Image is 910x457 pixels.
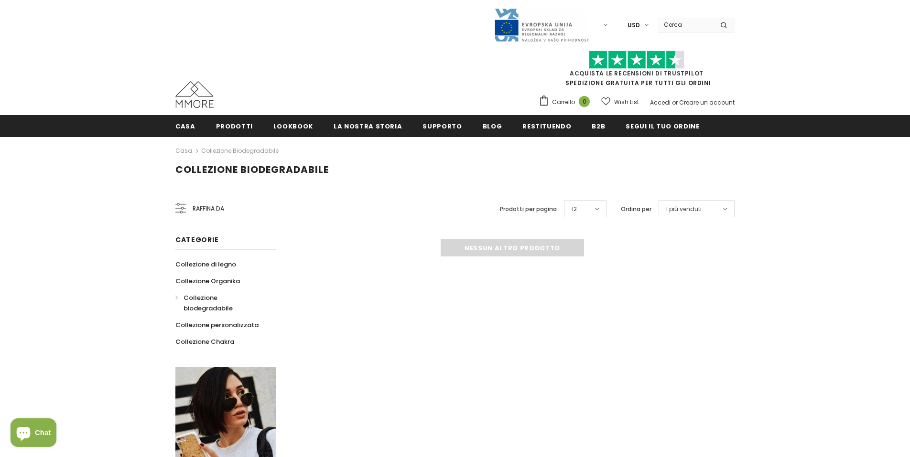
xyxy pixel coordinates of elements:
[334,122,402,131] span: La nostra storia
[175,273,240,289] a: Collezione Organika
[175,122,195,131] span: Casa
[175,260,236,269] span: Collezione di legno
[216,115,253,137] a: Prodotti
[422,122,462,131] span: supporto
[494,21,589,29] a: Javni Razpis
[175,145,192,157] a: Casa
[650,98,671,106] a: Accedi
[175,320,259,329] span: Collezione personalizzata
[666,204,702,214] span: I più venduti
[8,418,59,449] inbox-online-store-chat: Shopify online store chat
[201,147,279,155] a: Collezione biodegradabile
[592,115,605,137] a: B2B
[422,115,462,137] a: supporto
[273,115,313,137] a: Lookbook
[175,115,195,137] a: Casa
[658,18,713,32] input: Search Site
[175,81,214,108] img: Casi MMORE
[184,293,233,313] span: Collezione biodegradabile
[621,204,651,214] label: Ordina per
[175,289,265,317] a: Collezione biodegradabile
[175,317,259,333] a: Collezione personalizzata
[483,122,502,131] span: Blog
[483,115,502,137] a: Blog
[601,94,639,110] a: Wish List
[175,333,234,350] a: Collezione Chakra
[572,204,577,214] span: 12
[592,122,605,131] span: B2B
[579,96,590,107] span: 0
[626,122,699,131] span: Segui il tuo ordine
[500,204,557,214] label: Prodotti per pagina
[522,115,571,137] a: Restituendo
[175,163,329,176] span: Collezione biodegradabile
[175,235,218,244] span: Categorie
[175,256,236,273] a: Collezione di legno
[522,122,571,131] span: Restituendo
[589,51,684,69] img: Fidati di Pilot Stars
[570,69,704,77] a: Acquista le recensioni di TrustPilot
[193,203,224,214] span: Raffina da
[494,8,589,43] img: Javni Razpis
[175,276,240,286] span: Collezione Organika
[334,115,402,137] a: La nostra storia
[273,122,313,131] span: Lookbook
[628,21,640,30] span: USD
[614,97,639,107] span: Wish List
[552,97,575,107] span: Carrello
[539,95,595,109] a: Carrello 0
[672,98,678,106] span: or
[679,98,735,106] a: Creare un account
[626,115,699,137] a: Segui il tuo ordine
[216,122,253,131] span: Prodotti
[175,337,234,346] span: Collezione Chakra
[539,55,735,87] span: SPEDIZIONE GRATUITA PER TUTTI GLI ORDINI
